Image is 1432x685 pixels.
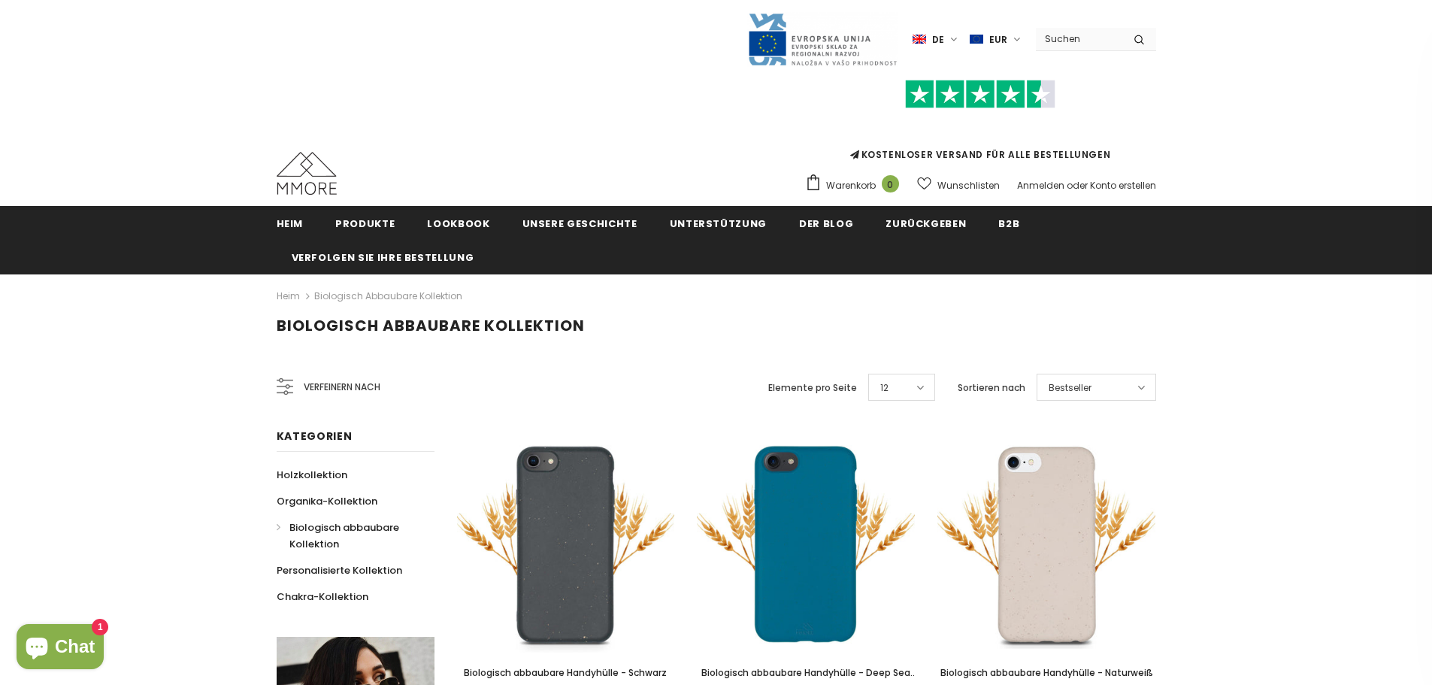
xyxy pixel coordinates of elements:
[335,217,395,231] font: Produkte
[277,494,377,508] font: Organika-Kollektion
[277,429,353,444] font: Kategorien
[292,250,474,265] font: Verfolgen Sie Ihre Bestellung
[314,289,462,302] a: Biologisch abbaubare Kollektion
[1090,179,1156,192] a: Konto erstellen
[670,217,767,231] font: Unterstützung
[277,563,402,577] font: Personalisierte Kollektion
[277,315,585,336] font: Biologisch abbaubare Kollektion
[277,557,402,583] a: Personalisierte Kollektion
[989,33,1007,46] font: EUR
[277,287,300,305] a: Heim
[277,514,418,557] a: Biologisch abbaubare Kollektion
[277,289,300,302] font: Heim
[335,206,395,240] a: Produkte
[464,666,667,679] font: Biologisch abbaubare Handyhülle - Schwarz
[427,217,489,231] font: Lookbook
[937,665,1155,681] a: Biologisch abbaubare Handyhülle - Naturweiß
[292,240,474,274] a: Verfolgen Sie Ihre Bestellung
[697,665,915,681] a: Biologisch abbaubare Handyhülle - Deep Sea Blue
[861,148,1111,161] font: KOSTENLOSER VERSAND FÜR ALLE BESTELLUNGEN
[277,488,377,514] a: Organika-Kollektion
[937,179,1000,192] font: Wunschlisten
[747,32,898,45] a: Javni Razpis
[12,624,108,673] inbox-online-store-chat: Shopify Online-Shop-Chat
[304,380,380,393] font: Verfeinern nach
[880,381,889,394] font: 12
[958,381,1025,394] font: Sortieren nach
[805,108,1156,147] iframe: Kundenbewertungen powered by Trustpilot
[932,33,944,46] font: de
[913,33,926,46] img: i-lang-1.png
[1049,381,1091,394] font: Bestseller
[277,206,304,240] a: Heim
[887,177,893,192] font: 0
[1067,179,1088,192] font: oder
[457,665,675,681] a: Biologisch abbaubare Handyhülle - Schwarz
[747,12,898,67] img: Javni Razpis
[427,206,489,240] a: Lookbook
[998,206,1019,240] a: B2B
[277,217,304,231] font: Heim
[886,206,966,240] a: Zurückgeben
[799,206,853,240] a: Der Blog
[826,178,876,193] font: Warenkorb
[277,583,368,610] a: Chakra-Kollektion
[998,217,1019,231] font: B2B
[522,206,637,240] a: Unsere Geschichte
[917,171,1000,198] a: Wunschlisten
[805,174,907,196] a: Warenkorb 0
[277,590,368,604] font: Chakra-Kollektion
[905,80,1055,109] img: Vertrauen Sie Pilot Stars
[940,666,1153,679] font: Biologisch abbaubare Handyhülle - Naturweiß
[768,381,857,394] font: Elemente pro Seite
[799,217,853,231] font: Der Blog
[1017,179,1064,192] a: Anmelden
[277,462,347,488] a: Holzkollektion
[289,520,399,551] font: Biologisch abbaubare Kollektion
[277,468,347,482] font: Holzkollektion
[886,217,966,231] font: Zurückgeben
[670,206,767,240] a: Unterstützung
[1036,28,1122,50] input: Site durchsuchen
[522,217,637,231] font: Unsere Geschichte
[277,152,337,194] img: MMORE-Fälle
